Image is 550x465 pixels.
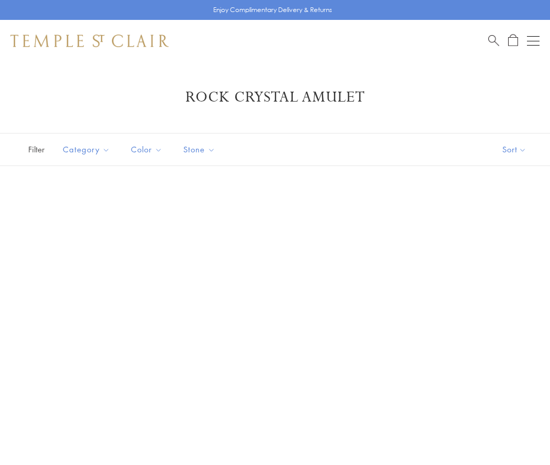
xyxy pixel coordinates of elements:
[488,34,499,47] a: Search
[508,34,518,47] a: Open Shopping Bag
[26,88,524,107] h1: Rock Crystal Amulet
[10,35,169,47] img: Temple St. Clair
[175,138,223,161] button: Stone
[178,143,223,156] span: Stone
[479,134,550,165] button: Show sort by
[55,138,118,161] button: Category
[58,143,118,156] span: Category
[527,35,540,47] button: Open navigation
[213,5,332,15] p: Enjoy Complimentary Delivery & Returns
[126,143,170,156] span: Color
[123,138,170,161] button: Color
